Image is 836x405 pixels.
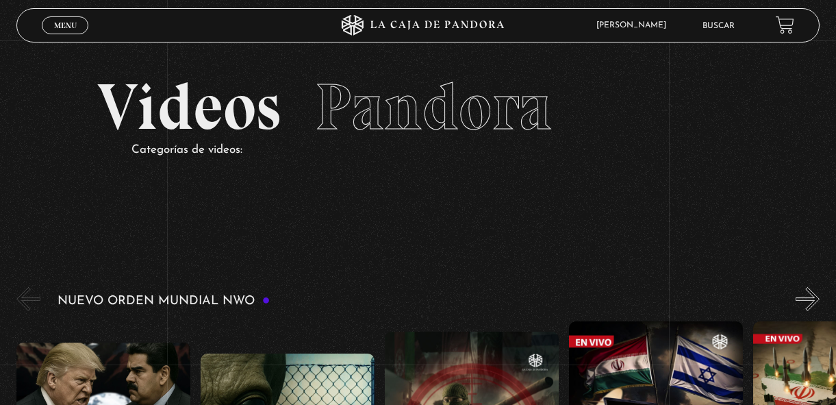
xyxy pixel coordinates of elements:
[796,287,820,311] button: Next
[58,295,270,308] h3: Nuevo Orden Mundial NWO
[16,287,40,311] button: Previous
[97,75,739,140] h2: Videos
[54,21,77,29] span: Menu
[702,22,735,30] a: Buscar
[49,33,81,42] span: Cerrar
[776,16,794,34] a: View your shopping cart
[315,68,552,146] span: Pandora
[590,21,680,29] span: [PERSON_NAME]
[131,140,739,161] p: Categorías de videos:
